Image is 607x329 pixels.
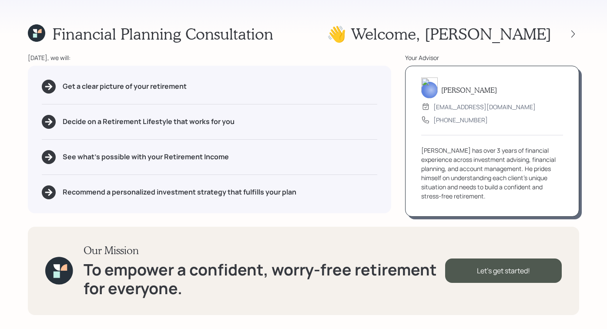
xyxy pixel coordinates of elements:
h5: Recommend a personalized investment strategy that fulfills your plan [63,188,296,196]
h1: To empower a confident, worry-free retirement for everyone. [84,260,445,298]
h5: Decide on a Retirement Lifestyle that works for you [63,117,235,126]
div: Your Advisor [405,53,579,62]
h3: Our Mission [84,244,445,257]
h5: See what's possible with your Retirement Income [63,153,229,161]
div: [PERSON_NAME] has over 3 years of financial experience across investment advising, financial plan... [421,146,563,201]
div: [DATE], we will: [28,53,391,62]
div: [EMAIL_ADDRESS][DOMAIN_NAME] [433,102,536,111]
img: robby-grisanti-headshot.png [421,77,438,98]
div: [PHONE_NUMBER] [433,115,488,124]
div: Let's get started! [445,258,562,283]
h5: Get a clear picture of your retirement [63,82,187,91]
h1: Financial Planning Consultation [52,24,273,43]
h1: 👋 Welcome , [PERSON_NAME] [327,24,551,43]
h5: [PERSON_NAME] [441,86,497,94]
